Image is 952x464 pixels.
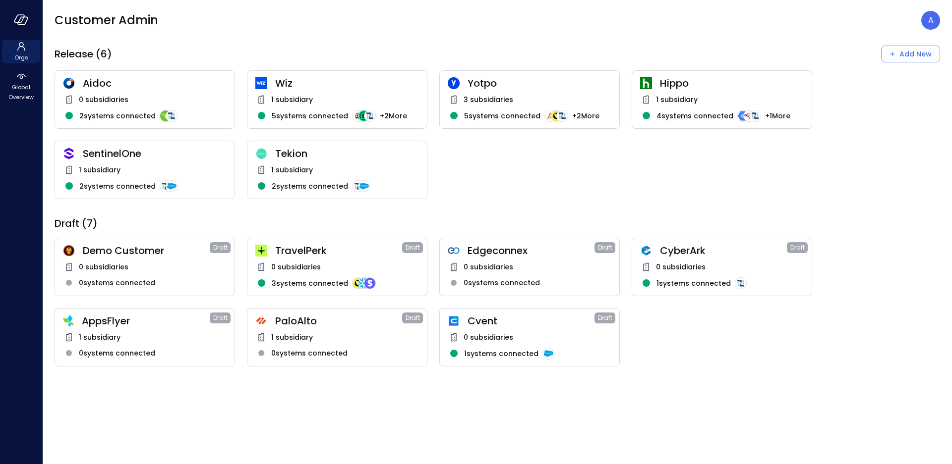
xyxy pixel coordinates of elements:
[352,110,364,122] img: integration-logo
[406,243,420,253] span: Draft
[166,110,178,122] img: integration-logo
[881,46,940,62] button: Add New
[272,181,348,192] span: 2 systems connected
[55,48,112,60] span: Release (6)
[79,348,155,359] span: 0 systems connected
[63,77,75,89] img: hddnet8eoxqedtuhlo6i
[464,332,513,343] span: 0 subsidiaries
[14,52,28,62] span: Orgs
[899,48,932,60] div: Add New
[2,69,40,103] div: Global Overview
[255,148,267,159] img: dweq851rzgflucm4u1c8
[660,77,804,90] span: Hippo
[364,110,376,122] img: integration-logo
[406,313,420,323] span: Draft
[464,348,538,359] span: 1 systems connected
[380,110,407,121] span: + 2 More
[572,110,599,121] span: + 2 More
[352,180,364,192] img: integration-logo
[272,278,348,289] span: 3 systems connected
[63,245,75,257] img: scnakozdowacoarmaydw
[735,277,747,289] img: integration-logo
[749,110,761,122] img: integration-logo
[275,77,419,90] span: Wiz
[79,332,120,343] span: 1 subsidiary
[448,245,460,257] img: gkfkl11jtdpupy4uruhy
[79,94,128,105] span: 0 subsidiaries
[468,314,595,327] span: Cvent
[255,245,267,257] img: euz2wel6fvrjeyhjwgr9
[598,243,612,253] span: Draft
[656,94,698,105] span: 1 subsidiary
[271,261,321,272] span: 0 subsidiaries
[79,110,156,121] span: 2 systems connected
[464,94,513,105] span: 3 subsidiaries
[213,313,228,323] span: Draft
[737,110,749,122] img: integration-logo
[271,164,313,175] span: 1 subsidiary
[271,94,313,105] span: 1 subsidiary
[55,217,98,230] span: Draft (7)
[542,348,554,360] img: integration-logo
[352,277,364,289] img: integration-logo
[556,110,568,122] img: integration-logo
[275,147,419,160] span: Tekion
[468,244,595,257] span: Edgeconnex
[6,82,36,102] span: Global Overview
[63,315,74,327] img: zbmm8o9awxf8yv3ehdzf
[79,181,156,192] span: 2 systems connected
[275,314,402,327] span: PaloAlto
[881,46,940,62] div: Add New Organization
[160,110,172,122] img: integration-logo
[255,315,267,327] img: hs4uxyqbml240cwf4com
[448,315,460,327] img: dffl40ddomgeofigsm5p
[464,277,540,288] span: 0 systems connected
[743,110,755,122] img: integration-logo
[160,180,172,192] img: integration-logo
[79,261,128,272] span: 0 subsidiaries
[2,40,40,63] div: Orgs
[448,77,460,89] img: rosehlgmm5jjurozkspi
[271,332,313,343] span: 1 subsidiary
[358,277,370,289] img: integration-logo
[83,244,210,257] span: Demo Customer
[55,12,158,28] span: Customer Admin
[272,110,348,121] span: 5 systems connected
[464,261,513,272] span: 0 subsidiaries
[358,180,370,192] img: integration-logo
[765,110,790,121] span: + 1 More
[83,147,227,160] span: SentinelOne
[271,348,348,359] span: 0 systems connected
[598,313,612,323] span: Draft
[464,110,540,121] span: 5 systems connected
[550,110,562,122] img: integration-logo
[640,77,652,89] img: ynjrjpaiymlkbkxtflmu
[358,110,370,122] img: integration-logo
[660,244,787,257] span: CyberArk
[640,245,652,257] img: a5he5ildahzqx8n3jb8t
[364,277,376,289] img: integration-logo
[656,110,733,121] span: 4 systems connected
[63,148,75,159] img: oujisyhxiqy1h0xilnqx
[83,77,227,90] span: Aidoc
[82,314,210,327] span: AppsFlyer
[468,77,611,90] span: Yotpo
[166,180,178,192] img: integration-logo
[255,77,267,89] img: cfcvbyzhwvtbhao628kj
[544,110,556,122] img: integration-logo
[79,164,120,175] span: 1 subsidiary
[656,261,706,272] span: 0 subsidiaries
[213,243,228,253] span: Draft
[928,14,934,26] p: A
[790,243,805,253] span: Draft
[921,11,940,30] div: Avi Brandwain
[79,277,155,288] span: 0 systems connected
[275,244,402,257] span: TravelPerk
[656,278,731,289] span: 1 systems connected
